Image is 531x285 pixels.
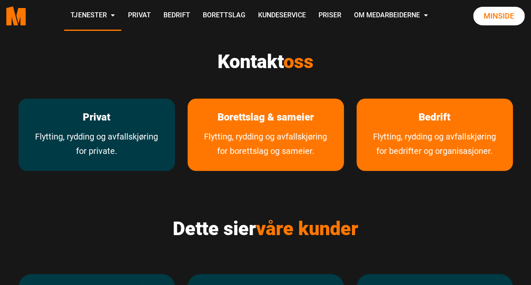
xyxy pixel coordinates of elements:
a: Flytting, rydding og avfallskjøring for private. [19,129,175,171]
a: Tjenester [64,1,121,31]
a: les mer om Bedrift [406,99,463,136]
a: Privat [121,1,157,31]
a: Les mer om Borettslag & sameier [205,99,327,136]
a: Kundeservice [251,1,312,31]
a: Tjenester vi tilbyr bedrifter og organisasjoner [357,129,513,171]
a: les mer om Privat [70,99,123,136]
span: oss [283,50,313,73]
a: Priser [312,1,347,31]
a: Borettslag [196,1,251,31]
span: våre kunder [256,217,358,240]
a: Bedrift [157,1,196,31]
h2: Dette sier [19,217,513,240]
a: Minside [473,7,525,25]
a: Om Medarbeiderne [347,1,434,31]
h2: Kontakt [19,50,513,73]
a: Tjenester for borettslag og sameier [188,129,344,171]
